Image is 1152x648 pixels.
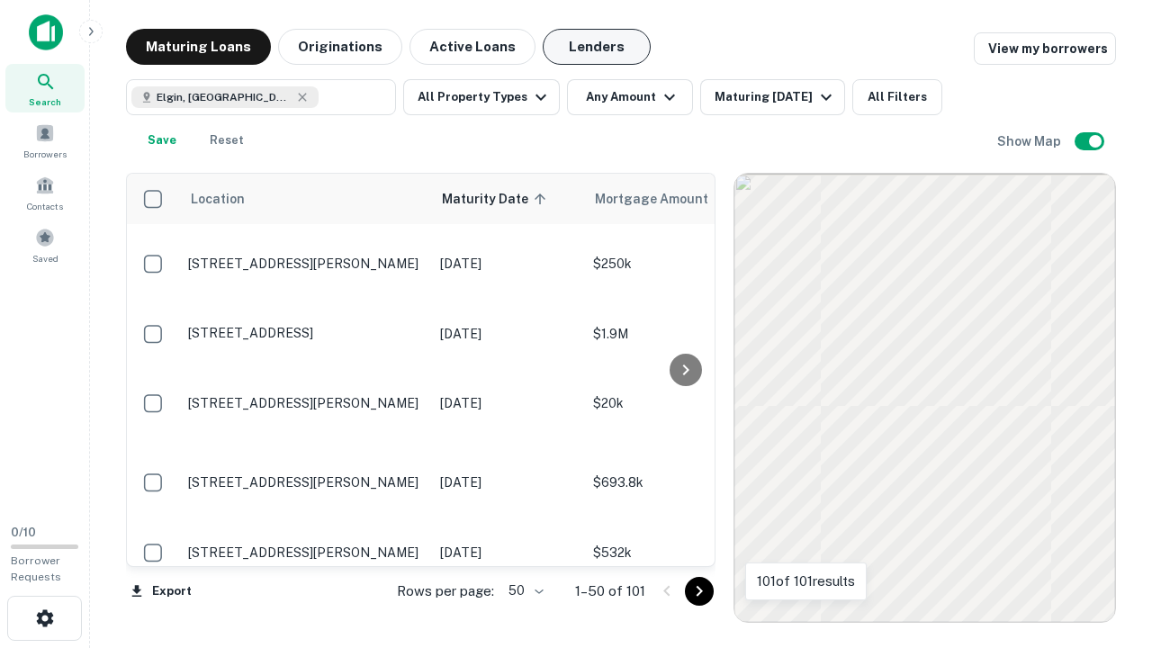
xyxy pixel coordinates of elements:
[575,580,645,602] p: 1–50 of 101
[11,526,36,539] span: 0 / 10
[29,94,61,109] span: Search
[440,543,575,562] p: [DATE]
[431,174,584,224] th: Maturity Date
[397,580,494,602] p: Rows per page:
[126,29,271,65] button: Maturing Loans
[188,256,422,272] p: [STREET_ADDRESS][PERSON_NAME]
[715,86,837,108] div: Maturing [DATE]
[567,79,693,115] button: Any Amount
[440,472,575,492] p: [DATE]
[11,554,61,583] span: Borrower Requests
[700,79,845,115] button: Maturing [DATE]
[278,29,402,65] button: Originations
[179,174,431,224] th: Location
[23,147,67,161] span: Borrowers
[584,174,782,224] th: Mortgage Amount
[852,79,942,115] button: All Filters
[157,89,292,105] span: Elgin, [GEOGRAPHIC_DATA], [GEOGRAPHIC_DATA]
[29,14,63,50] img: capitalize-icon.png
[593,543,773,562] p: $532k
[1062,504,1152,590] iframe: Chat Widget
[126,578,196,605] button: Export
[188,395,422,411] p: [STREET_ADDRESS][PERSON_NAME]
[188,325,422,341] p: [STREET_ADDRESS]
[440,393,575,413] p: [DATE]
[133,122,191,158] button: Save your search to get updates of matches that match your search criteria.
[974,32,1116,65] a: View my borrowers
[501,578,546,604] div: 50
[543,29,651,65] button: Lenders
[595,188,732,210] span: Mortgage Amount
[190,188,245,210] span: Location
[593,324,773,344] p: $1.9M
[593,393,773,413] p: $20k
[593,472,773,492] p: $693.8k
[997,131,1064,151] h6: Show Map
[757,571,855,592] p: 101 of 101 results
[440,254,575,274] p: [DATE]
[734,174,1115,622] div: 0 0
[440,324,575,344] p: [DATE]
[685,577,714,606] button: Go to next page
[593,254,773,274] p: $250k
[409,29,535,65] button: Active Loans
[188,474,422,490] p: [STREET_ADDRESS][PERSON_NAME]
[188,544,422,561] p: [STREET_ADDRESS][PERSON_NAME]
[442,188,552,210] span: Maturity Date
[403,79,560,115] button: All Property Types
[5,116,85,165] a: Borrowers
[5,168,85,217] a: Contacts
[27,199,63,213] span: Contacts
[5,64,85,112] a: Search
[32,251,58,265] span: Saved
[5,220,85,269] a: Saved
[198,122,256,158] button: Reset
